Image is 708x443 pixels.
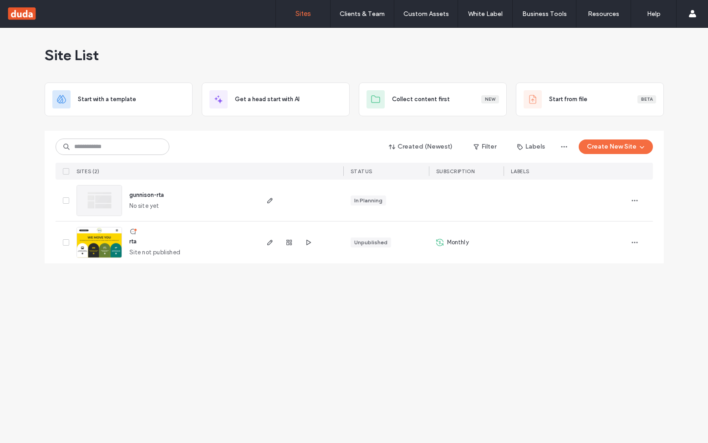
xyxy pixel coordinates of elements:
label: Business Tools [522,10,567,18]
label: Custom Assets [403,10,449,18]
span: SITES (2) [76,168,100,175]
button: Labels [509,139,553,154]
span: Start with a template [78,95,136,104]
span: No site yet [129,201,159,211]
span: LABELS [511,168,530,175]
div: Collect content firstNew [359,82,507,116]
div: New [481,95,499,103]
a: rta [129,238,137,245]
button: Filter [464,139,505,154]
label: Sites [295,10,311,18]
div: Unpublished [354,238,387,247]
label: White Label [468,10,503,18]
span: Start from file [549,95,587,104]
a: gunnison-rta [129,191,164,198]
div: Beta [637,95,656,103]
img: project thumbnail [77,185,122,216]
span: Get a head start with AI [235,95,300,104]
div: Start from fileBeta [516,82,664,116]
span: SUBSCRIPTION [436,168,475,175]
button: Created (Newest) [381,139,461,154]
span: Collect content first [392,95,450,104]
span: Monthly [447,238,469,247]
span: Site not published [129,248,181,257]
div: Start with a template [45,82,193,116]
span: STATUS [351,168,372,175]
label: Help [647,10,661,18]
label: Resources [588,10,619,18]
div: Get a head start with AI [202,82,350,116]
span: Site List [45,46,99,64]
label: Clients & Team [340,10,385,18]
button: Create New Site [579,139,653,154]
div: In Planning [354,196,382,205]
